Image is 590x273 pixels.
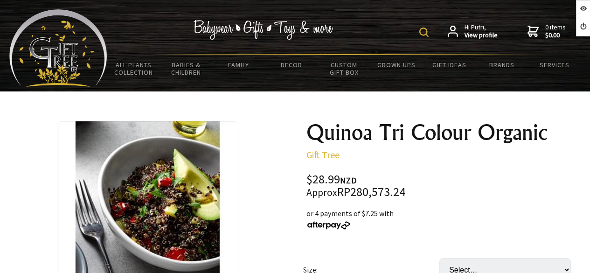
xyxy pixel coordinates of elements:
[160,55,213,82] a: Babies & Children
[423,55,476,75] a: Gift Ideas
[545,23,566,40] span: 0 items
[465,23,498,40] span: Hi Putri,
[265,55,318,75] a: Decor
[306,208,579,230] div: or 4 payments of $7.25 with
[306,174,579,198] div: $28.99 RP280,573.24
[306,121,579,144] h1: Quinoa Tri Colour Organic
[448,23,498,40] a: Hi Putri,View profile
[194,20,333,40] img: Babywear - Gifts - Toys & more
[213,55,265,75] a: Family
[340,175,357,186] span: NZD
[306,186,337,199] small: Approx
[475,55,528,75] a: Brands
[107,55,160,82] a: All Plants Collection
[545,31,566,40] strong: $0.00
[419,28,429,37] img: product search
[306,149,340,161] a: Gift Tree
[528,23,566,40] a: 0 items$0.00
[306,221,351,230] img: Afterpay
[528,55,581,75] a: Services
[9,9,107,87] img: Babyware - Gifts - Toys and more...
[465,31,498,40] strong: View profile
[370,55,423,75] a: Grown Ups
[318,55,370,82] a: Custom Gift Box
